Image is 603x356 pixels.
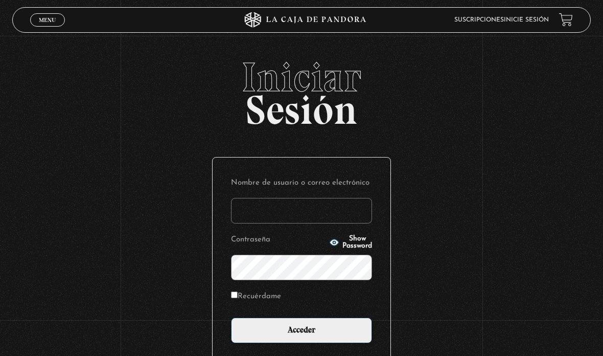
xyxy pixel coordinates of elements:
input: Recuérdame [231,292,238,298]
h2: Sesión [12,57,591,122]
span: Show Password [342,235,372,250]
span: Menu [39,17,56,23]
label: Recuérdame [231,290,281,303]
a: View your shopping cart [559,13,573,27]
label: Nombre de usuario o correo electrónico [231,176,372,190]
a: Inicie sesión [504,17,549,23]
span: Cerrar [36,26,60,33]
input: Acceder [231,318,372,343]
a: Suscripciones [454,17,504,23]
span: Iniciar [12,57,591,98]
button: Show Password [329,235,372,250]
label: Contraseña [231,233,326,247]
